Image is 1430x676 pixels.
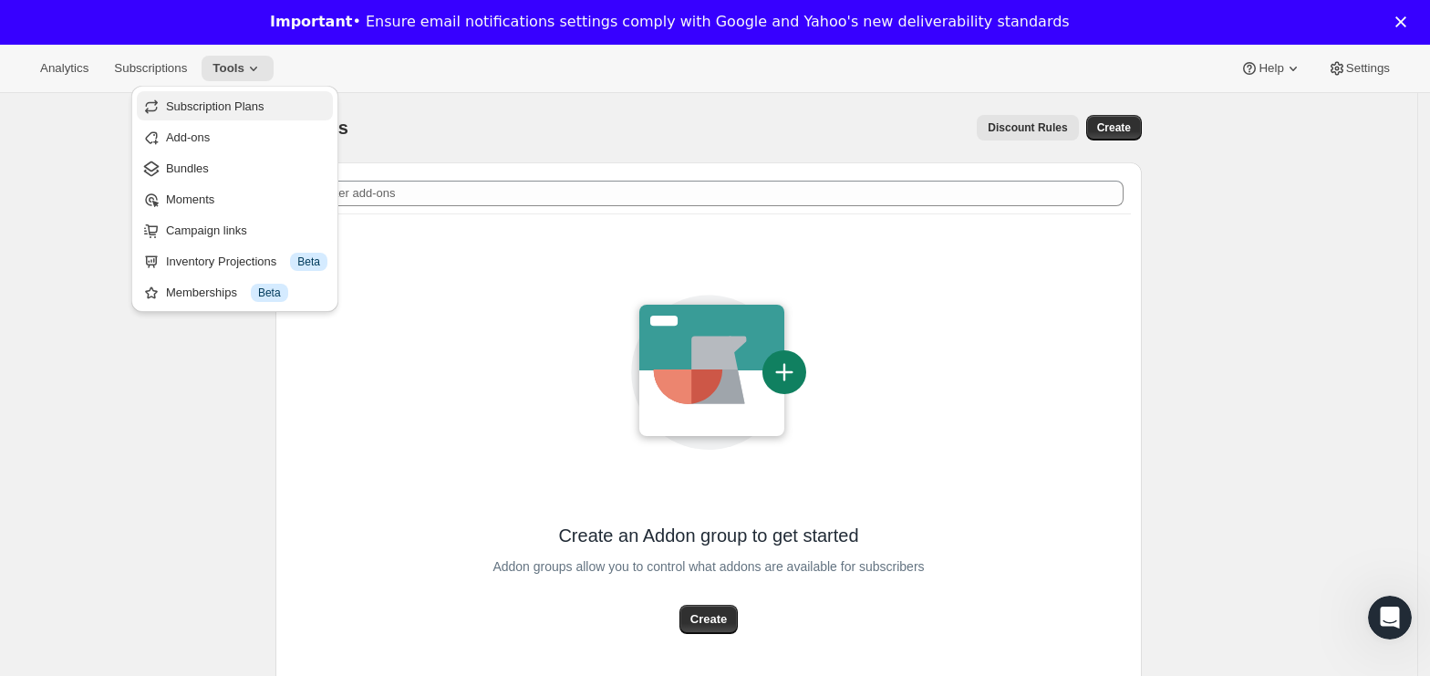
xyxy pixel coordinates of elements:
div: • Ensure email notifications settings comply with Google and Yahoo's new deliverability standards [270,13,1070,31]
span: Beta [258,286,281,300]
span: Add-ons [275,118,348,138]
span: Subscription Plans [166,99,264,113]
span: Subscriptions [114,61,187,76]
button: Create [679,605,738,634]
iframe: Intercom live chat [1368,596,1412,640]
span: Settings [1346,61,1390,76]
button: Subscriptions [103,56,198,81]
button: Create [1086,115,1142,140]
input: Filter add-ons [323,181,1124,206]
span: Addon groups allow you to control what addons are available for subscribers [492,554,924,579]
span: Create [1097,120,1131,135]
button: Bundles [137,153,333,182]
button: Campaign links [137,215,333,244]
b: Important [270,13,352,30]
button: Analytics [29,56,99,81]
span: Beta [297,255,320,269]
span: Campaign links [166,224,247,237]
span: Tools [212,61,244,76]
button: Settings [1317,56,1401,81]
button: Tools [202,56,274,81]
button: Memberships [137,277,333,307]
span: Add-ons [166,130,210,144]
button: Discount Rules [977,115,1078,140]
span: Discount Rules [988,120,1067,135]
div: Close [1395,16,1414,27]
span: Bundles [166,161,209,175]
a: Learn more [270,42,364,62]
span: Help [1259,61,1283,76]
span: Create [690,610,727,629]
button: Inventory Projections [137,246,333,276]
button: Help [1229,56,1312,81]
span: Create an Addon group to get started [558,523,858,548]
span: Analytics [40,61,88,76]
button: Subscription Plans [137,91,333,120]
button: Add-ons [137,122,333,151]
span: Moments [166,192,214,206]
button: Moments [137,184,333,213]
div: Memberships [166,284,327,302]
div: Inventory Projections [166,253,327,271]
